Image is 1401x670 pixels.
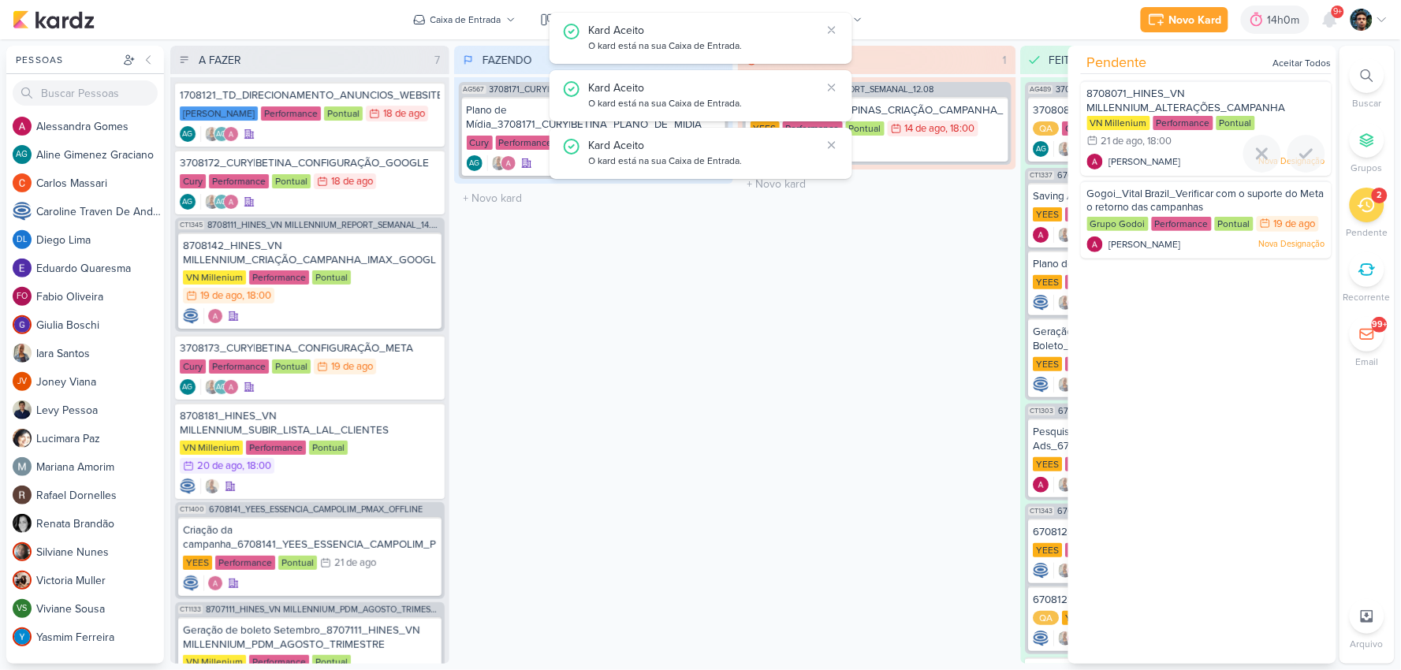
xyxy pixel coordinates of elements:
button: Novo Kard [1141,7,1228,32]
img: Caroline Traven De Andrade [13,202,32,221]
p: JV [17,378,27,386]
span: 8708111_HINES_VN MILLENNIUM_REPORT_SEMANAL_14.08 [207,221,442,229]
div: Pessoas [13,53,120,67]
img: Iara Santos [204,126,220,142]
div: Geração de Boleto_6708081_YEES_PDM_SETEMBRO [1034,325,1287,353]
div: Pontual [1215,217,1254,231]
div: 14 de ago [905,124,946,134]
div: Performance [1066,207,1126,221]
img: Iara Santos [13,344,32,363]
input: + Novo kard [741,173,1014,195]
p: Recorrente [1343,290,1391,304]
div: Aline Gimenez Graciano [180,194,196,210]
div: 19 de ago [200,291,242,301]
div: 2 [1377,189,1382,202]
div: Aline Gimenez Graciano [214,194,229,210]
p: Nova Designação [1259,238,1325,251]
div: Pontual [312,655,351,669]
div: Colaboradores: Iara Santos, Aline Gimenez Graciano, Alessandra Gomes [1054,141,1093,157]
div: A l i n e G i m e n e z G r a c i a n o [36,147,164,163]
div: YEES [1034,275,1063,289]
div: 21 de ago [1101,136,1143,147]
p: AG [183,199,193,207]
div: QA [1034,611,1060,625]
p: AG [183,384,193,392]
div: VN Millenium [183,270,246,285]
div: Cury [1063,121,1089,136]
div: C a r l o s M a s s a r i [36,175,164,192]
div: Colaboradores: Alessandra Gomes [203,308,223,324]
div: Pontual [272,359,311,374]
img: Iara Santos [204,478,220,494]
div: 6708128_YEES_ESSENCIA_CAMPOLIM_PAUSAR_PEÇA_FACHADA [1034,525,1287,539]
span: CT1133 [178,605,203,614]
img: Caroline Traven De Andrade [1034,377,1049,393]
li: Ctrl + F [1340,58,1395,110]
div: Pontual [312,270,351,285]
div: Kard Aceito [589,137,821,154]
div: [PERSON_NAME] [180,106,258,121]
div: , 18:00 [1143,136,1172,147]
div: 3708172_CURY|BETINA_CONFIGURAÇÃO_GOOGLE [180,156,440,170]
div: Criação da campanha_6708141_YEES_ESSENCIA_CAMPOLIM_PMAX_OFFLINE [183,523,437,552]
div: Criador(a): Aline Gimenez Graciano [1034,141,1049,157]
div: Joney Viana [13,372,32,391]
span: 6708141_YEES_ESSENCIA_CAMPOLIM_PMAX_OFFLINE [209,505,423,514]
div: Pontual [1217,116,1255,130]
div: Colaboradores: Iara Santos, Caroline Traven De Andrade, Alessandra Gomes [1054,477,1093,493]
div: J o n e y V i a n a [36,374,164,390]
div: Pontual [309,441,348,455]
div: R a f a e l D o r n e l l e s [36,487,164,504]
div: Colaboradores: Iara Santos, Caroline Traven De Andrade, Alessandra Gomes [1054,227,1093,243]
span: [PERSON_NAME] [1109,237,1181,251]
img: Iara Santos [1058,141,1074,157]
div: Aline Gimenez Graciano [180,126,196,142]
img: Nelito Junior [1351,9,1373,31]
img: Iara Santos [204,194,220,210]
p: AG [183,131,193,139]
span: CT1343 [1029,507,1055,516]
img: Caroline Traven De Andrade [183,308,199,324]
div: S i l v i a n e N u n e s [36,544,164,560]
div: Performance [249,655,309,669]
div: YEES [1034,357,1063,371]
div: L u c i m a r a P a z [36,430,164,447]
span: Pendente [1087,52,1147,73]
div: Criador(a): Alessandra Gomes [1034,477,1049,493]
img: Silviane Nunes [13,542,32,561]
img: Alessandra Gomes [501,155,516,171]
div: Performance [249,270,309,285]
div: Performance [1066,357,1126,371]
div: Saving Atualizado_ 6708081_YEES_PDM_SETEMBRO [1034,189,1287,203]
div: A l e s s a n d r a G o m e s [36,118,164,135]
img: Alessandra Gomes [13,117,32,136]
span: Gogoi_Vital Brazil_Verificar com o suporte do Meta o retorno das campanhas [1087,188,1325,214]
p: AG [1037,146,1047,154]
div: Colaboradores: Iara Santos [1054,377,1074,393]
div: VN Millenium [180,441,243,455]
div: R e n a t a B r a n d ã o [36,516,164,532]
img: Alessandra Gomes [223,194,239,210]
p: AG [17,151,28,159]
div: Cury [180,174,206,188]
span: [PERSON_NAME] [1109,154,1181,169]
img: Iara Santos [1058,563,1074,579]
img: Alessandra Gomes [223,126,239,142]
span: CT1345 [178,221,204,229]
span: 8708071_HINES_VN MILLENNIUM_ALTERAÇÕES_CAMPANHA [1087,87,1286,114]
div: I a r a S a n t o s [36,345,164,362]
div: Novo Kard [1169,12,1222,28]
div: 3708173_CURY|BETINA_CONFIGURAÇÃO_META [180,341,440,355]
div: 14h0m [1268,12,1305,28]
div: YEES [1063,611,1092,625]
div: Colaboradores: Alessandra Gomes [203,575,223,591]
div: Aceitar Todos [1273,56,1332,70]
div: Kard Aceito [589,80,821,96]
div: Pontual [278,556,317,570]
span: 6708111_YEES_REPORT_SEMANAL_12.08 [1058,507,1217,516]
p: Grupos [1351,161,1383,175]
div: Colaboradores: Iara Santos, Aline Gimenez Graciano, Alessandra Gomes [200,126,239,142]
div: YEES [1034,543,1063,557]
div: Performance [1066,275,1126,289]
img: Iara Santos [1058,631,1074,646]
